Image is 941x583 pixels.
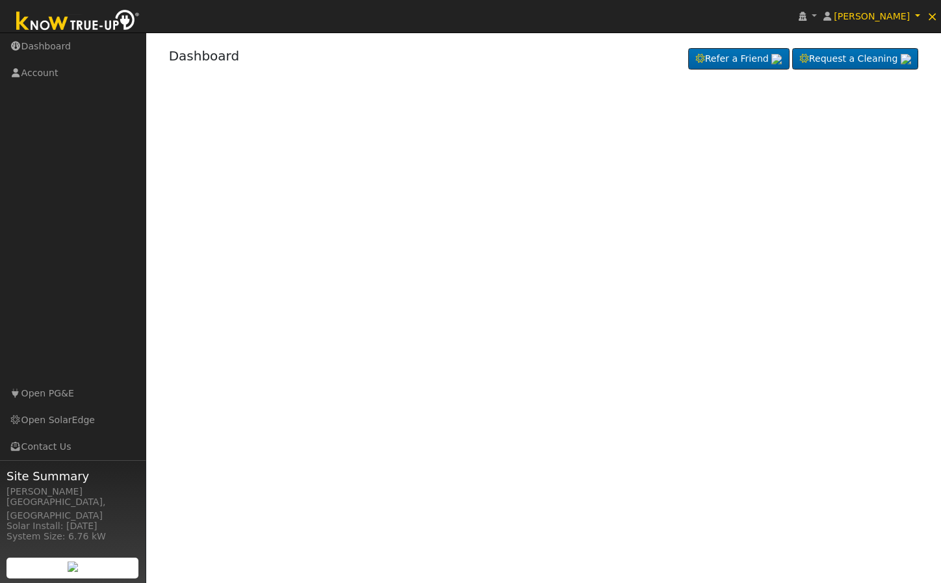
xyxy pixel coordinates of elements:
span: × [927,8,938,24]
img: retrieve [771,54,782,64]
a: Request a Cleaning [792,48,918,70]
span: [PERSON_NAME] [834,11,910,21]
div: Solar Install: [DATE] [6,519,139,533]
div: [PERSON_NAME] [6,485,139,499]
span: Site Summary [6,467,139,485]
a: Refer a Friend [688,48,790,70]
img: retrieve [68,562,78,572]
div: System Size: 6.76 kW [6,530,139,543]
img: Know True-Up [10,7,146,36]
img: retrieve [901,54,911,64]
a: Dashboard [169,48,240,64]
div: [GEOGRAPHIC_DATA], [GEOGRAPHIC_DATA] [6,495,139,523]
